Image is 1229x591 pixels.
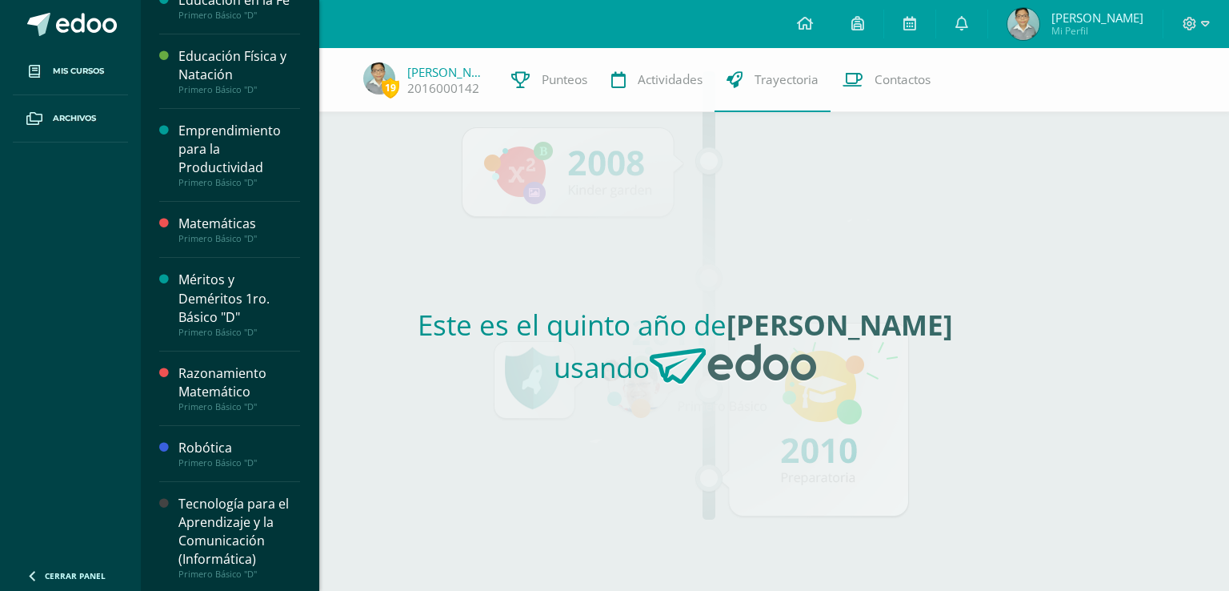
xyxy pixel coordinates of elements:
div: Robótica [178,439,300,457]
div: Primero Básico "D" [178,457,300,468]
strong: [PERSON_NAME] [727,306,953,344]
span: 19 [382,78,399,98]
span: Punteos [542,71,587,88]
div: Tecnología para el Aprendizaje y la Comunicación (Informática) [178,495,300,569]
a: 2016000142 [407,80,479,97]
span: Archivos [53,112,96,125]
a: MatemáticasPrimero Básico "D" [178,215,300,244]
div: Primero Básico "D" [178,84,300,95]
a: Archivos [13,95,128,143]
a: Mis cursos [13,48,128,95]
div: Primero Básico "D" [178,401,300,412]
div: Educación Física y Natación [178,47,300,84]
div: Primero Básico "D" [178,233,300,244]
a: Tecnología para el Aprendizaje y la Comunicación (Informática)Primero Básico "D" [178,495,300,580]
a: Actividades [599,48,715,112]
span: Trayectoria [755,71,819,88]
img: Edoo [650,344,816,385]
span: Mis cursos [53,65,104,78]
div: Matemáticas [178,215,300,233]
span: Contactos [875,71,931,88]
div: Razonamiento Matemático [178,364,300,401]
div: Méritos y Deméritos 1ro. Básico "D" [178,271,300,326]
span: Mi Perfil [1051,24,1143,38]
a: Trayectoria [715,48,831,112]
a: Razonamiento MatemáticoPrimero Básico "D" [178,364,300,412]
span: Cerrar panel [45,570,106,581]
a: [PERSON_NAME] [407,64,487,80]
span: Actividades [638,71,703,88]
div: Primero Básico "D" [178,569,300,580]
span: [PERSON_NAME] [1051,10,1143,26]
h2: Este es el quinto año de usando [323,306,1047,398]
div: Primero Básico "D" [178,177,300,188]
a: Educación Física y NataciónPrimero Básico "D" [178,47,300,95]
div: Primero Básico "D" [178,327,300,338]
a: Contactos [831,48,943,112]
img: 85a0611ab22be2d9e2483d53f79cea3a.png [1007,8,1039,40]
a: Emprendimiento para la ProductividadPrimero Básico "D" [178,122,300,188]
div: Emprendimiento para la Productividad [178,122,300,177]
a: Punteos [499,48,599,112]
img: 85a0611ab22be2d9e2483d53f79cea3a.png [363,62,395,94]
a: Méritos y Deméritos 1ro. Básico "D"Primero Básico "D" [178,271,300,337]
a: RobóticaPrimero Básico "D" [178,439,300,468]
div: Primero Básico "D" [178,10,300,21]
